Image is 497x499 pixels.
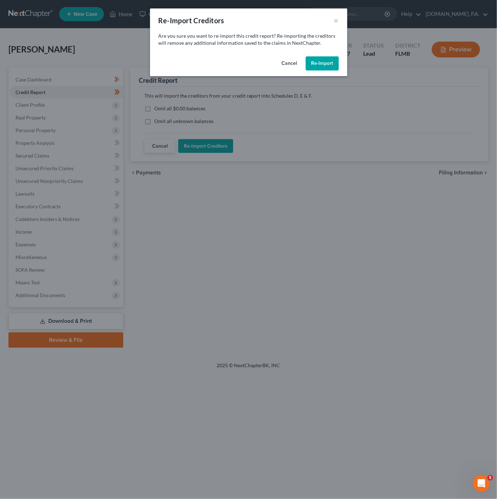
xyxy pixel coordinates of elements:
button: Re-Import [306,56,339,70]
div: Re-Import Creditors [159,16,225,25]
span: 5 [487,475,493,481]
button: × [334,16,339,25]
iframe: Intercom live chat [473,475,490,492]
p: Are you sure you want to re-import this credit report? Re-importing the creditors will remove any... [159,32,339,47]
button: Cancel [276,56,303,70]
